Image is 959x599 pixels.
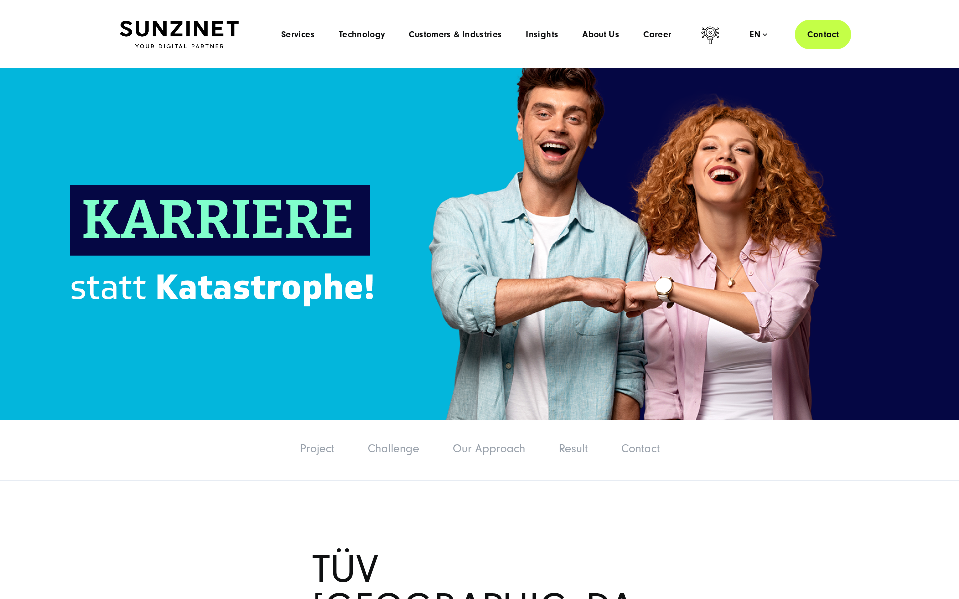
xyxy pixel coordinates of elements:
[526,30,558,40] a: Insights
[368,442,419,455] a: Challenge
[559,442,588,455] a: Result
[300,442,334,455] a: Project
[409,30,502,40] a: Customers & Industries
[339,30,385,40] a: Technology
[795,20,851,49] a: Contact
[621,442,660,455] a: Contact
[750,30,767,40] div: en
[453,442,525,455] a: Our Approach
[281,30,315,40] a: Services
[643,30,671,40] a: Career
[582,30,619,40] a: About Us
[120,21,239,49] img: SUNZINET Full Service Digital Agentur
